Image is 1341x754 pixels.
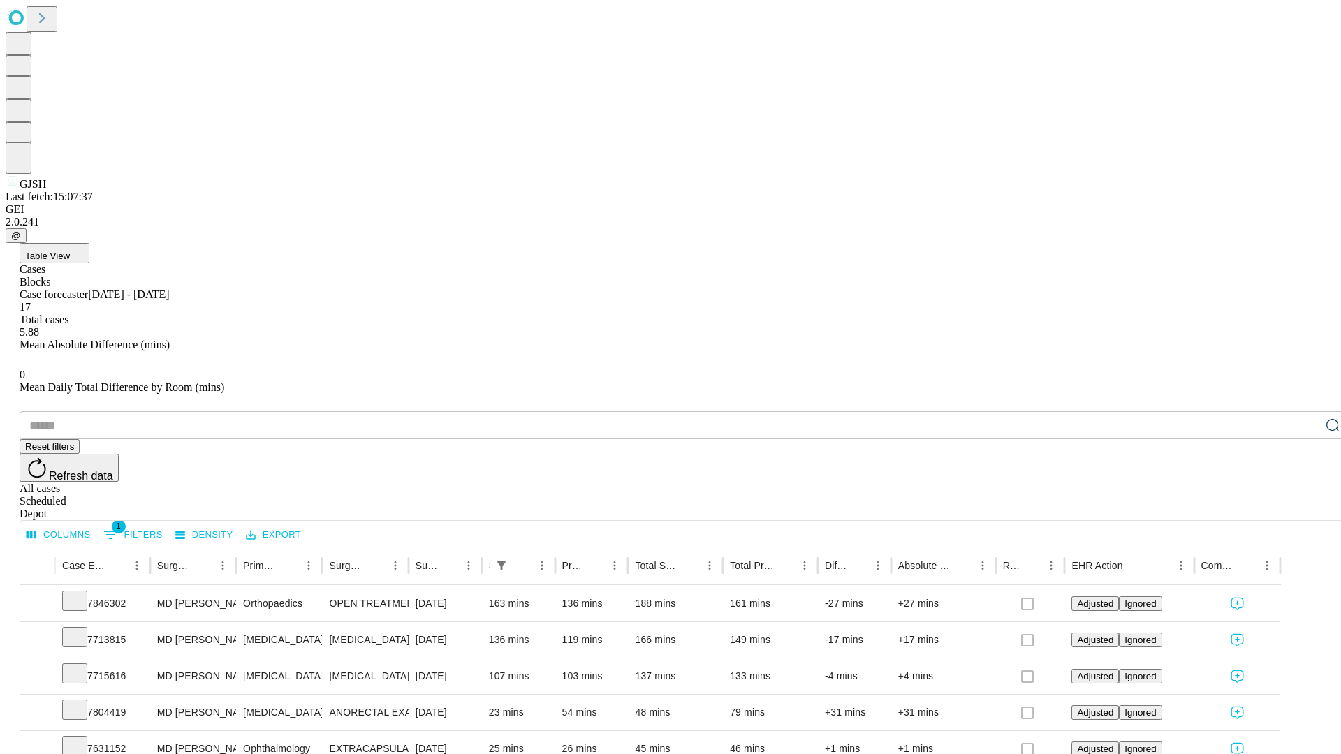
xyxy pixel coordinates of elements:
[1077,598,1113,609] span: Adjusted
[953,556,973,575] button: Sort
[243,658,315,694] div: [MEDICAL_DATA]
[329,658,401,694] div: [MEDICAL_DATA]
[386,556,405,575] button: Menu
[700,556,719,575] button: Menu
[635,622,716,658] div: 166 mins
[279,556,299,575] button: Sort
[635,658,716,694] div: 137 mins
[825,695,884,730] div: +31 mins
[112,519,126,533] span: 1
[172,524,237,546] button: Density
[416,695,475,730] div: [DATE]
[20,243,89,263] button: Table View
[898,695,989,730] div: +31 mins
[193,556,213,575] button: Sort
[1257,556,1277,575] button: Menu
[299,556,318,575] button: Menu
[88,288,169,300] span: [DATE] - [DATE]
[242,524,305,546] button: Export
[1119,596,1162,611] button: Ignored
[1041,556,1061,575] button: Menu
[825,658,884,694] div: -4 mins
[730,695,811,730] div: 79 mins
[1238,556,1257,575] button: Sort
[1071,560,1122,571] div: EHR Action
[825,622,884,658] div: -17 mins
[416,586,475,621] div: [DATE]
[825,586,884,621] div: -27 mins
[1077,671,1113,681] span: Adjusted
[157,560,192,571] div: Surgeon Name
[730,586,811,621] div: 161 mins
[492,556,511,575] button: Show filters
[849,556,868,575] button: Sort
[6,203,1335,216] div: GEI
[27,701,48,725] button: Expand
[489,586,548,621] div: 163 mins
[489,622,548,658] div: 136 mins
[329,586,401,621] div: OPEN TREATMENT [MEDICAL_DATA]
[898,586,989,621] div: +27 mins
[898,560,952,571] div: Absolute Difference
[416,622,475,658] div: [DATE]
[562,695,622,730] div: 54 mins
[6,228,27,243] button: @
[20,313,68,325] span: Total cases
[6,191,93,202] span: Last fetch: 15:07:37
[20,339,170,350] span: Mean Absolute Difference (mins)
[439,556,459,575] button: Sort
[1119,669,1162,683] button: Ignored
[1071,705,1119,720] button: Adjusted
[27,665,48,689] button: Expand
[775,556,795,575] button: Sort
[562,658,622,694] div: 103 mins
[680,556,700,575] button: Sort
[6,216,1335,228] div: 2.0.241
[898,658,989,694] div: +4 mins
[1077,635,1113,645] span: Adjusted
[11,230,21,241] span: @
[20,369,25,380] span: 0
[62,695,143,730] div: 7804419
[459,556,478,575] button: Menu
[20,301,31,313] span: 17
[62,658,143,694] div: 7715616
[513,556,532,575] button: Sort
[62,586,143,621] div: 7846302
[868,556,888,575] button: Menu
[20,326,39,338] span: 5.88
[243,586,315,621] div: Orthopaedics
[492,556,511,575] div: 1 active filter
[1077,707,1113,718] span: Adjusted
[127,556,147,575] button: Menu
[605,556,624,575] button: Menu
[562,560,585,571] div: Predicted In Room Duration
[1124,598,1156,609] span: Ignored
[329,622,401,658] div: [MEDICAL_DATA]
[730,622,811,658] div: 149 mins
[1124,744,1156,754] span: Ignored
[62,622,143,658] div: 7713815
[366,556,386,575] button: Sort
[1077,744,1113,754] span: Adjusted
[416,560,438,571] div: Surgery Date
[62,560,106,571] div: Case Epic Id
[416,658,475,694] div: [DATE]
[898,622,989,658] div: +17 mins
[20,454,119,482] button: Refresh data
[1124,671,1156,681] span: Ignored
[1003,560,1021,571] div: Resolved in EHR
[1201,560,1236,571] div: Comments
[730,560,774,571] div: Total Predicted Duration
[1071,669,1119,683] button: Adjusted
[1124,635,1156,645] span: Ignored
[585,556,605,575] button: Sort
[489,658,548,694] div: 107 mins
[635,586,716,621] div: 188 mins
[562,622,622,658] div: 119 mins
[1071,596,1119,611] button: Adjusted
[489,560,490,571] div: Scheduled In Room Duration
[532,556,552,575] button: Menu
[243,560,278,571] div: Primary Service
[489,695,548,730] div: 23 mins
